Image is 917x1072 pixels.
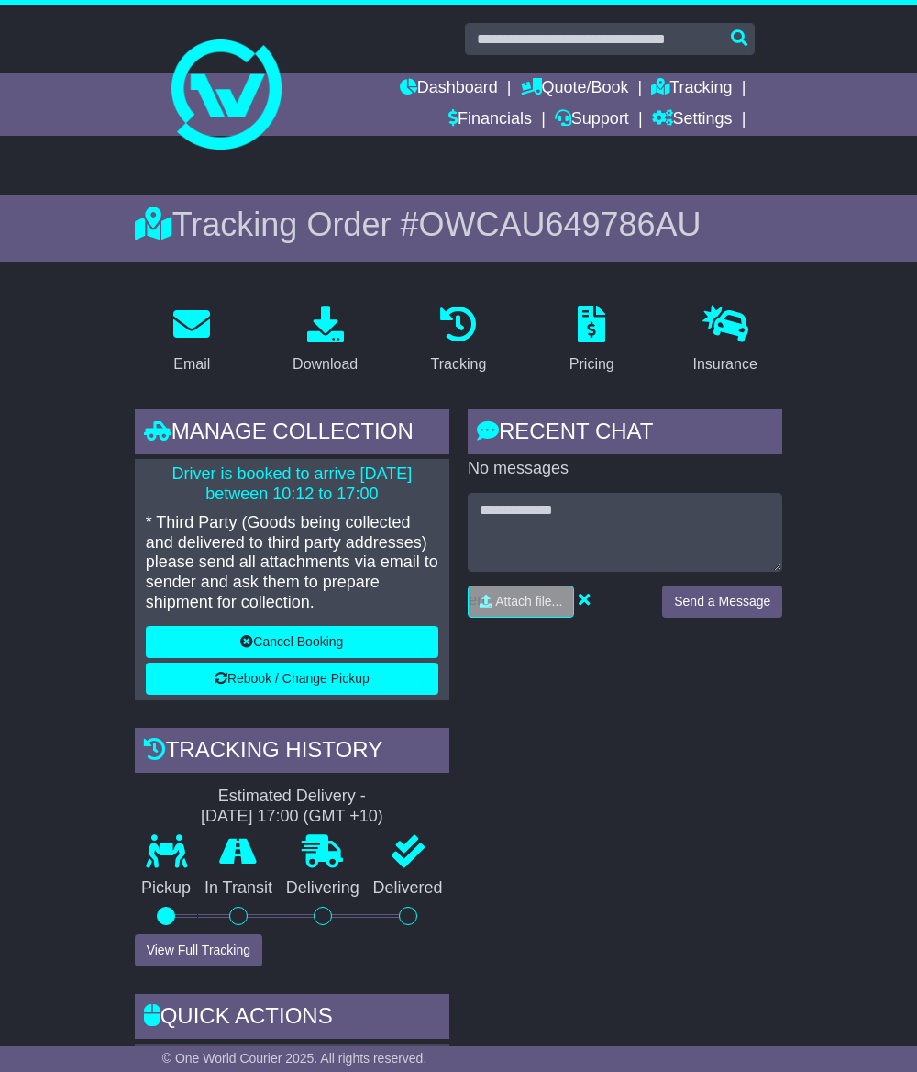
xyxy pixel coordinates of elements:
[279,878,366,899] p: Delivering
[198,878,280,899] p: In Transit
[146,513,438,612] p: * Third Party (Goods being collected and delivered to third party addresses) please send all atta...
[135,994,449,1044] div: Quick Actions
[419,299,499,382] a: Tracking
[468,409,782,459] div: RECENT CHAT
[293,353,358,375] div: Download
[468,459,782,479] p: No messages
[135,878,198,899] p: Pickup
[521,73,629,105] a: Quote/Book
[431,353,487,375] div: Tracking
[135,934,262,966] button: View Full Tracking
[173,353,210,375] div: Email
[146,663,438,695] button: Rebook / Change Pickup
[146,626,438,658] button: Cancel Booking
[135,409,449,459] div: Manage collection
[400,73,498,105] a: Dashboard
[693,353,757,375] div: Insurance
[662,586,782,618] button: Send a Message
[366,878,449,899] p: Delivered
[135,728,449,777] div: Tracking history
[161,299,222,382] a: Email
[281,299,370,382] a: Download
[652,105,733,136] a: Settings
[135,787,449,826] div: Estimated Delivery -
[201,807,383,827] div: [DATE] 17:00 (GMT +10)
[555,105,629,136] a: Support
[135,205,783,244] div: Tracking Order #
[681,299,769,382] a: Insurance
[448,105,532,136] a: Financials
[146,464,438,504] p: Driver is booked to arrive [DATE] between 10:12 to 17:00
[558,299,626,382] a: Pricing
[651,73,732,105] a: Tracking
[569,353,614,375] div: Pricing
[162,1051,427,1066] span: © One World Courier 2025. All rights reserved.
[418,206,701,243] span: OWCAU649786AU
